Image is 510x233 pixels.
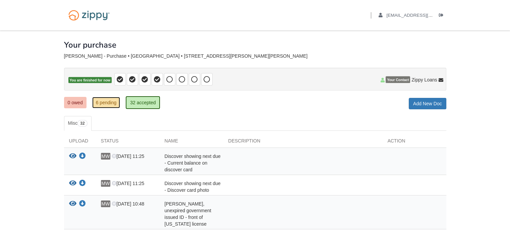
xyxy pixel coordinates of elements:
div: [PERSON_NAME] - Purchase • [GEOGRAPHIC_DATA] • [STREET_ADDRESS][PERSON_NAME][PERSON_NAME] [64,53,446,59]
span: You are finished for now [68,77,112,83]
a: 32 accepted [126,96,160,109]
div: Upload [64,137,96,148]
span: MW [101,200,111,207]
a: Add New Doc [409,98,446,109]
img: Logo [64,7,114,24]
div: Name [160,137,223,148]
span: MW [101,180,111,187]
span: MW [101,153,111,160]
div: Action [383,137,446,148]
span: [DATE] 11:25 [112,154,144,159]
a: Log out [439,13,446,19]
span: [DATE] 10:48 [112,201,144,207]
span: Discover showing next due - Current balance on discover card [165,154,221,172]
a: 0 owed [64,97,87,108]
div: Status [96,137,160,148]
a: 6 pending [92,97,120,108]
a: Download Madison Wilken - Valid, unexpired government issued ID - front of illinois license [79,201,86,207]
span: 32 [77,120,87,127]
span: Zippy Loans [411,76,437,83]
span: Your Contact [386,76,410,83]
h1: Your purchase [64,41,116,49]
span: Discover showing next due - Discover card photo [165,181,221,193]
a: Download Discover showing next due - Discover card photo [79,181,86,186]
span: [PERSON_NAME], unexpired government issued ID - front of [US_STATE] license [165,201,211,227]
span: madison.wilken@gmail.com [386,13,500,18]
a: edit profile [379,13,501,19]
a: Download Discover showing next due - Current balance on discover card [79,154,86,159]
span: [DATE] 11:25 [112,181,144,186]
button: View Discover showing next due - Current balance on discover card [69,153,76,160]
button: View Madison Wilken - Valid, unexpired government issued ID - front of illinois license [69,200,76,208]
a: Misc [64,116,92,131]
button: View Discover showing next due - Discover card photo [69,180,76,187]
div: Description [223,137,383,148]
